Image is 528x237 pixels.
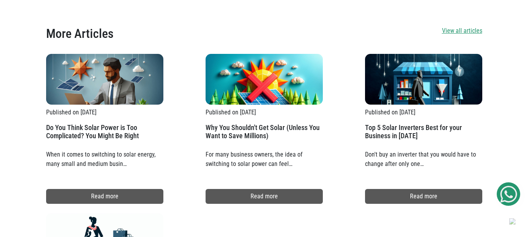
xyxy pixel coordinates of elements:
[206,147,323,170] p: For many business owners, the idea of switching to solar power can feel…
[365,54,482,170] a: Published on [DATE] Top 5 Solar Inverters Best for your Business in [DATE] Don't buy an inverter ...
[365,108,482,117] p: Published on [DATE]
[365,147,482,170] p: Don't buy an inverter that you would have to change after only one…
[206,123,323,147] h2: Why You Shouldn't Get Solar (Unless You Want to Save Millions)
[206,189,323,204] a: Read more
[206,54,323,170] a: Published on [DATE] Why You Shouldn't Get Solar (Unless You Want to Save Millions) For many busin...
[46,54,163,170] a: Published on [DATE] Do You Think Solar Power is Too Complicated? You Might Be Right When it comes...
[46,189,163,204] a: Read more
[442,26,482,44] a: View all articles
[500,186,517,203] img: Get Started On Earthbond Via Whatsapp
[46,123,163,147] h2: Do You Think Solar Power is Too Complicated? You Might Be Right
[46,108,163,117] p: Published on [DATE]
[206,108,323,117] p: Published on [DATE]
[46,26,114,41] h2: More Articles
[46,147,163,170] p: When it comes to switching to solar energy, many small and medium busin…
[365,189,482,204] a: Read more
[365,123,482,147] h2: Top 5 Solar Inverters Best for your Business in [DATE]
